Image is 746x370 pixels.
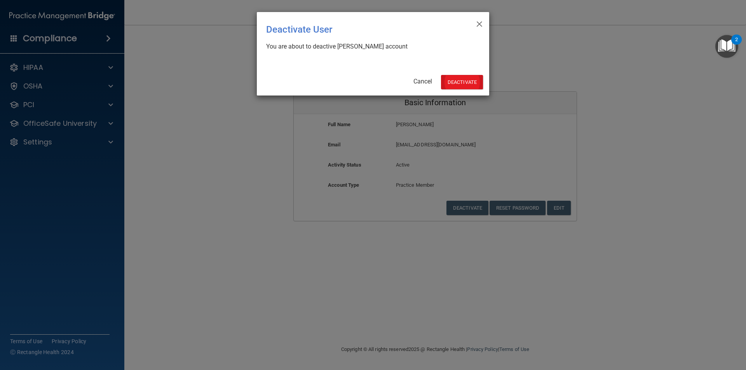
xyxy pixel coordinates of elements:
div: Deactivate User [266,18,448,41]
div: 2 [735,40,738,50]
div: You are about to deactive [PERSON_NAME] account [266,42,474,51]
a: Cancel [413,78,432,85]
button: Open Resource Center, 2 new notifications [715,35,738,58]
span: × [476,15,483,31]
button: Deactivate [441,75,483,89]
